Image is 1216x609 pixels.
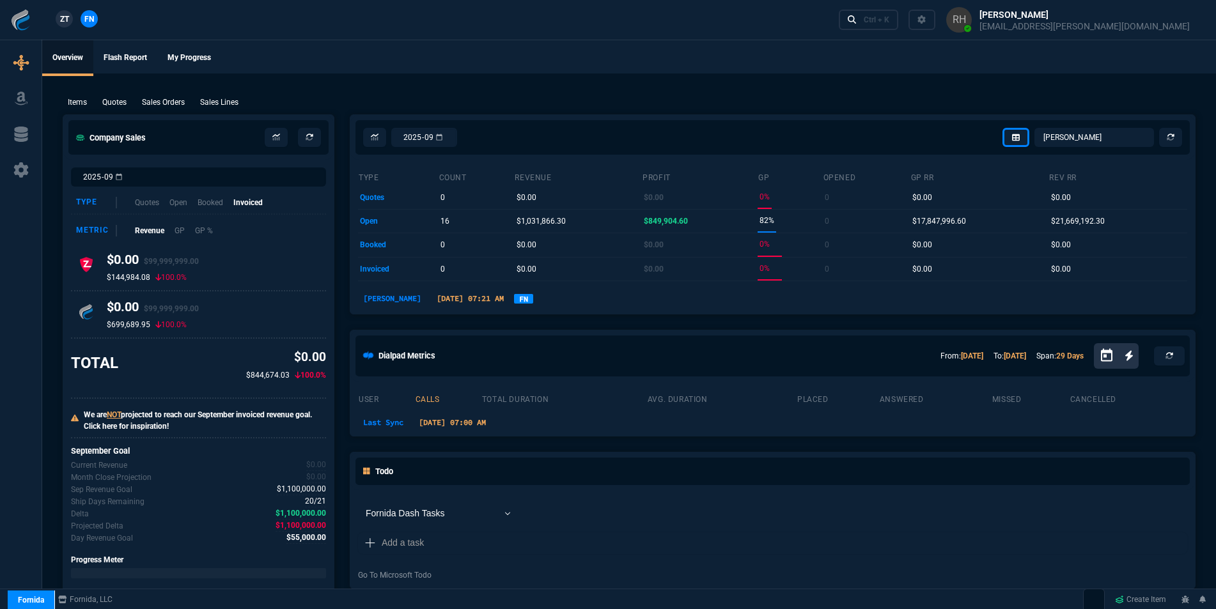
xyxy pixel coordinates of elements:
[102,96,127,108] p: Quotes
[71,472,152,483] p: Uses current month's data to project the month's close.
[142,96,185,108] p: Sales Orders
[415,389,481,407] th: calls
[760,212,774,229] p: 82%
[144,257,199,266] span: $99,999,999.00
[155,320,187,330] p: 100.0%
[107,299,199,320] h4: $0.00
[358,257,439,281] td: invoiced
[233,197,263,208] p: Invoiced
[514,294,533,304] a: FN
[358,167,439,185] th: type
[60,13,69,25] span: ZT
[439,167,515,185] th: count
[195,225,213,236] p: GP %
[825,260,829,278] p: 0
[825,236,829,254] p: 0
[1036,350,1084,362] p: Span:
[71,484,132,495] p: Company Revenue Goal for Sep.
[71,459,127,471] p: Revenue for Sep.
[1056,351,1084,360] a: 29 Days
[797,389,879,407] th: placed
[76,197,117,208] div: Type
[1004,351,1026,360] a: [DATE]
[42,40,93,76] a: Overview
[169,197,187,208] p: Open
[864,15,889,25] div: Ctrl + K
[961,351,983,360] a: [DATE]
[76,132,146,144] h5: Company Sales
[71,446,326,456] h6: September Goal
[517,236,536,254] p: $0.00
[879,389,992,407] th: answered
[517,260,536,278] p: $0.00
[517,189,536,206] p: $0.00
[1051,212,1105,230] p: $21,669,192.30
[823,167,910,185] th: opened
[940,350,983,362] p: From:
[378,350,435,362] h5: Dialpad Metrics
[295,369,326,381] p: 100.0%
[275,532,327,544] p: spec.value
[84,409,326,432] p: We are projected to reach our September invoiced revenue goal. Click here for inspiration!
[825,212,829,230] p: 0
[71,508,89,520] p: The difference between the current month's Revenue and the goal.
[107,272,150,282] p: $144,984.08
[358,209,439,233] td: open
[264,507,327,520] p: spec.value
[358,417,409,428] p: Last Sync
[200,96,238,108] p: Sales Lines
[514,167,642,185] th: revenue
[295,459,327,471] p: spec.value
[246,348,326,367] p: $0.00
[440,189,445,206] p: 0
[358,233,439,257] td: booked
[76,225,117,236] div: Metric
[68,96,87,108] p: Items
[1099,346,1125,365] button: Open calendar
[84,13,94,25] span: FN
[135,197,159,208] p: Quotes
[414,417,491,428] p: [DATE] 07:00 AM
[107,410,121,419] span: NOT
[644,260,664,278] p: $0.00
[306,471,326,483] span: Uses current month's data to project the month's close.
[144,304,199,313] span: $99,999,999.00
[54,594,116,605] a: msbcCompanyName
[358,185,439,209] td: quotes
[246,369,290,381] p: $844,674.03
[157,40,221,76] a: My Progress
[71,353,118,373] h3: TOTAL
[760,188,770,206] p: 0%
[825,189,829,206] p: 0
[644,236,664,254] p: $0.00
[644,212,688,230] p: $849,904.60
[992,389,1070,407] th: missed
[135,225,164,236] p: Revenue
[71,554,326,566] p: Progress Meter
[760,235,770,253] p: 0%
[760,259,770,277] p: 0%
[758,167,823,185] th: GP
[910,167,1049,185] th: GP RR
[155,272,187,282] p: 100.0%
[912,260,932,278] p: $0.00
[647,389,797,407] th: avg. duration
[1048,167,1187,185] th: Rev RR
[265,483,327,495] p: spec.value
[305,495,326,507] span: Out of 21 ship days in Sep - there are 20 remaining.
[1051,260,1071,278] p: $0.00
[642,167,758,185] th: Profit
[71,520,123,532] p: The difference between the current month's Revenue goal and projected month-end.
[306,459,326,471] span: Revenue for Sep.
[440,212,449,230] p: 16
[107,320,150,330] p: $699,689.95
[1110,590,1171,609] a: Create Item
[175,225,185,236] p: GP
[994,350,1026,362] p: To:
[440,260,445,278] p: 0
[481,389,647,407] th: total duration
[1051,236,1071,254] p: $0.00
[912,189,932,206] p: $0.00
[644,189,664,206] p: $0.00
[71,496,144,507] p: Out of 21 ship days in Sep - there are 20 remaining.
